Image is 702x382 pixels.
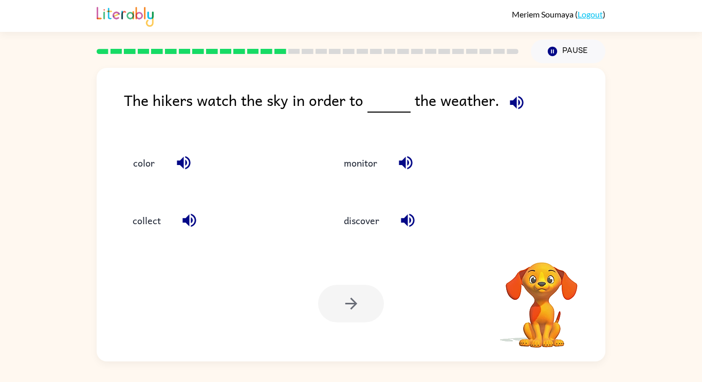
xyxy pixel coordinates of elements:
[531,40,605,63] button: Pause
[490,246,593,349] video: Your browser must support playing .mp4 files to use Literably. Please try using another browser.
[512,9,605,19] div: ( )
[122,149,165,176] button: color
[334,149,387,176] button: monitor
[512,9,575,19] span: Meriem Soumaya
[334,207,390,234] button: discover
[97,4,154,27] img: Literably
[124,88,605,128] div: The hikers watch the sky in order to the weather.
[122,207,171,234] button: collect
[578,9,603,19] a: Logout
